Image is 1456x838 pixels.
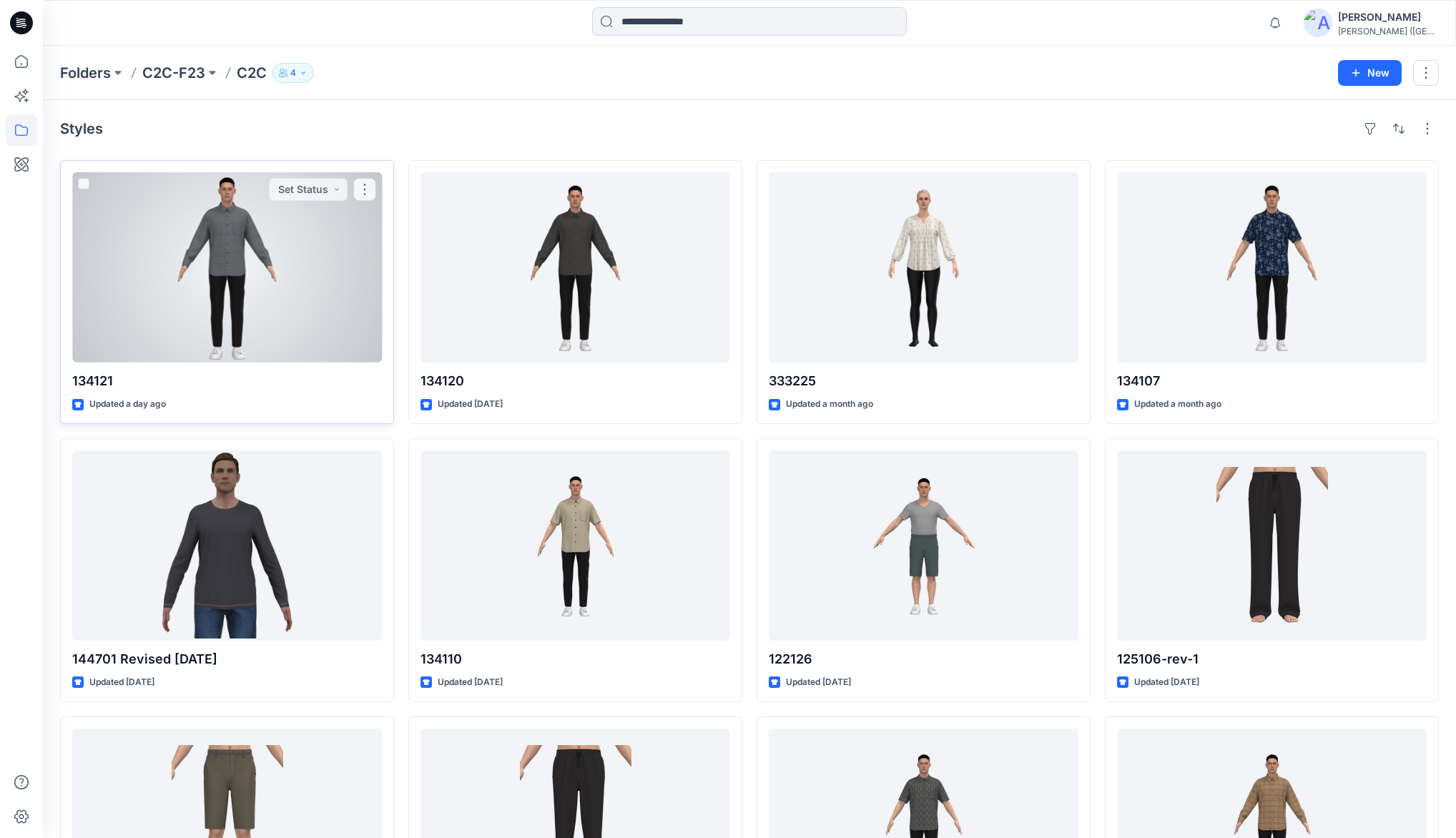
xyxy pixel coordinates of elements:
button: 4 [272,63,314,83]
p: 134120 [420,371,730,391]
p: Updated [DATE] [89,675,154,690]
p: 144701 Revised [DATE] [72,649,382,669]
p: 125106-rev-1 [1117,649,1427,669]
a: 134107 [1117,172,1427,363]
p: 134121 [72,371,382,391]
a: 144701 Revised 21-08-2025 [72,450,382,641]
a: 125106-rev-1 [1117,450,1427,641]
a: Folders [60,63,111,83]
h4: Styles [60,120,103,137]
img: avatar [1304,9,1332,37]
p: 4 [290,65,296,81]
a: 122126 [769,450,1078,641]
a: 134110 [420,450,730,641]
div: [PERSON_NAME] [1338,9,1438,26]
p: C2C [237,63,267,83]
div: [PERSON_NAME] ([GEOGRAPHIC_DATA]) Exp... [1338,26,1438,36]
p: Updated [DATE] [786,675,851,690]
a: 134121 [72,172,382,363]
p: 122126 [769,649,1078,669]
p: Updated a day ago [89,397,166,412]
p: Updated a month ago [786,397,873,412]
p: 333225 [769,371,1078,391]
a: 134120 [420,172,730,363]
a: C2C-F23 [142,63,205,83]
p: 134110 [420,649,730,669]
button: New [1338,60,1402,86]
p: Updated [DATE] [438,397,503,412]
a: 333225 [769,172,1078,363]
p: 134107 [1117,371,1427,391]
p: Updated a month ago [1134,397,1221,412]
p: Updated [DATE] [438,675,503,690]
p: Updated [DATE] [1134,675,1199,690]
